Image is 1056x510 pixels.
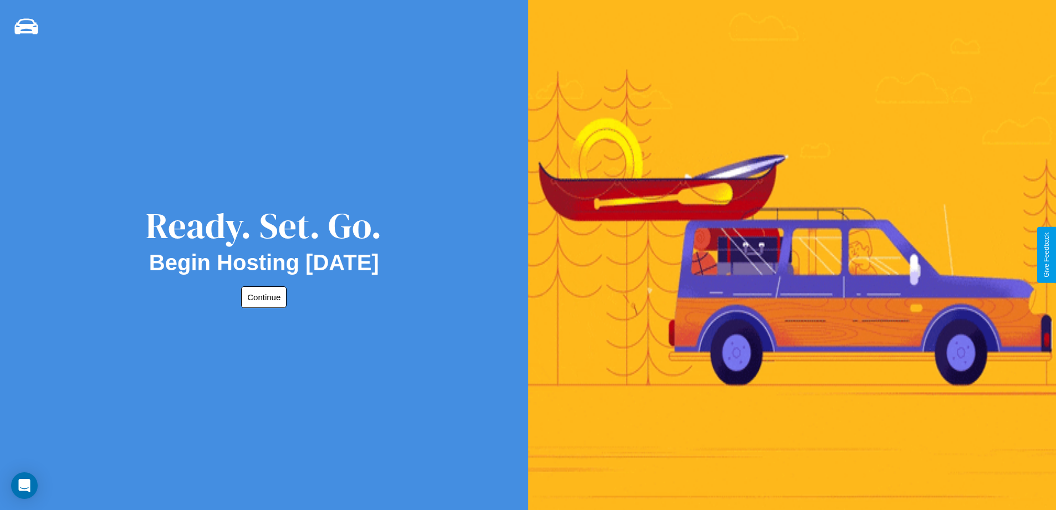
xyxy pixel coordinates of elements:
button: Continue [241,286,287,308]
div: Give Feedback [1043,233,1050,277]
div: Open Intercom Messenger [11,472,38,499]
div: Ready. Set. Go. [146,201,382,250]
h2: Begin Hosting [DATE] [149,250,379,275]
